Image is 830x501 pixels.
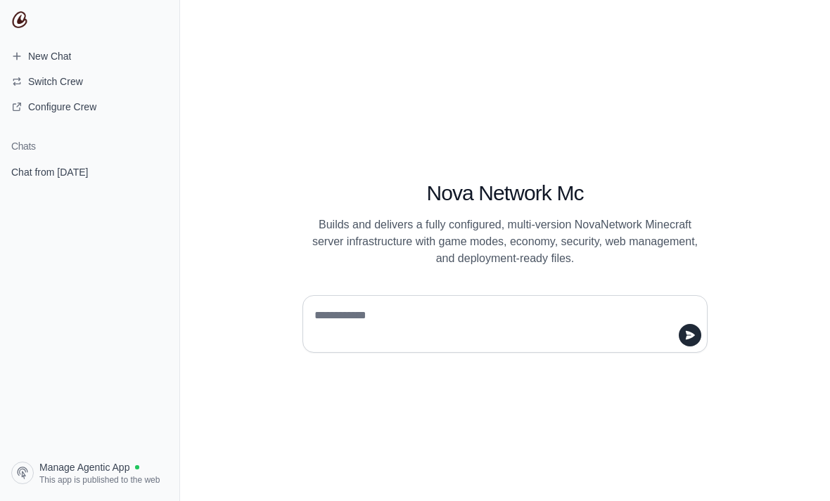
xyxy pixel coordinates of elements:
a: Manage Agentic App This app is published to the web [6,456,174,490]
p: Builds and delivers a fully configured, multi-version NovaNetwork Minecraft server infrastructure... [302,216,708,267]
a: New Chat [6,45,174,67]
h1: Nova Network Mc [302,181,708,206]
span: This app is published to the web [39,474,160,486]
img: CrewAI Logo [11,11,28,28]
span: Manage Agentic App [39,460,129,474]
span: Configure Crew [28,100,96,114]
a: Chat from [DATE] [6,159,174,185]
a: Configure Crew [6,96,174,118]
span: Switch Crew [28,74,83,89]
button: Switch Crew [6,70,174,93]
span: New Chat [28,49,71,63]
span: Chat from [DATE] [11,165,88,179]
